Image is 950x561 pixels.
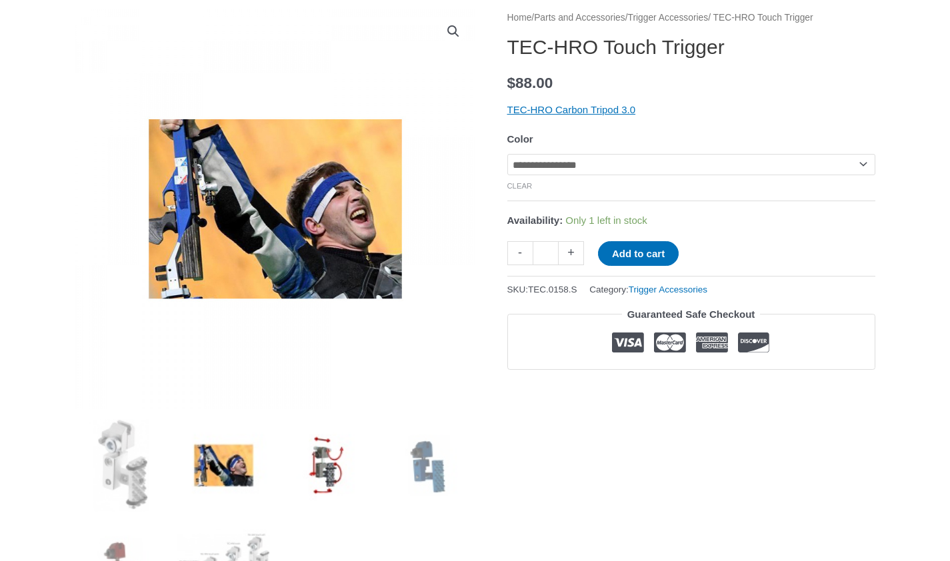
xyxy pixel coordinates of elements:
img: TEC-HRO Touch Trigger - Image 4 [383,419,475,512]
a: + [559,241,584,265]
span: $ [507,75,516,91]
a: - [507,241,533,265]
span: TEC.0158.S [528,284,577,294]
input: Product quantity [533,241,559,265]
a: Home [507,13,532,23]
label: Color [507,133,533,145]
a: Parts and Accessories [534,13,625,23]
button: Add to cart [598,241,679,266]
h1: TEC-HRO Touch Trigger [507,35,875,59]
span: Availability: [507,215,563,226]
span: Category: [589,281,707,298]
span: Only 1 left in stock [565,215,647,226]
a: Trigger Accessories [629,284,707,294]
img: TEC-HRO Touch Trigger - Image 3 [280,419,373,512]
a: Trigger Accessories [628,13,709,23]
a: Clear options [507,182,533,190]
img: TEC-HRO Touch Trigger [75,419,168,512]
span: SKU: [507,281,577,298]
bdi: 88.00 [507,75,553,91]
a: TEC-HRO Carbon Tripod 3.0 [507,104,636,115]
img: TEC-HRO Touch Trigger - Image 2 [177,419,270,512]
nav: Breadcrumb [507,9,875,27]
legend: Guaranteed Safe Checkout [622,305,761,324]
a: View full-screen image gallery [441,19,465,43]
